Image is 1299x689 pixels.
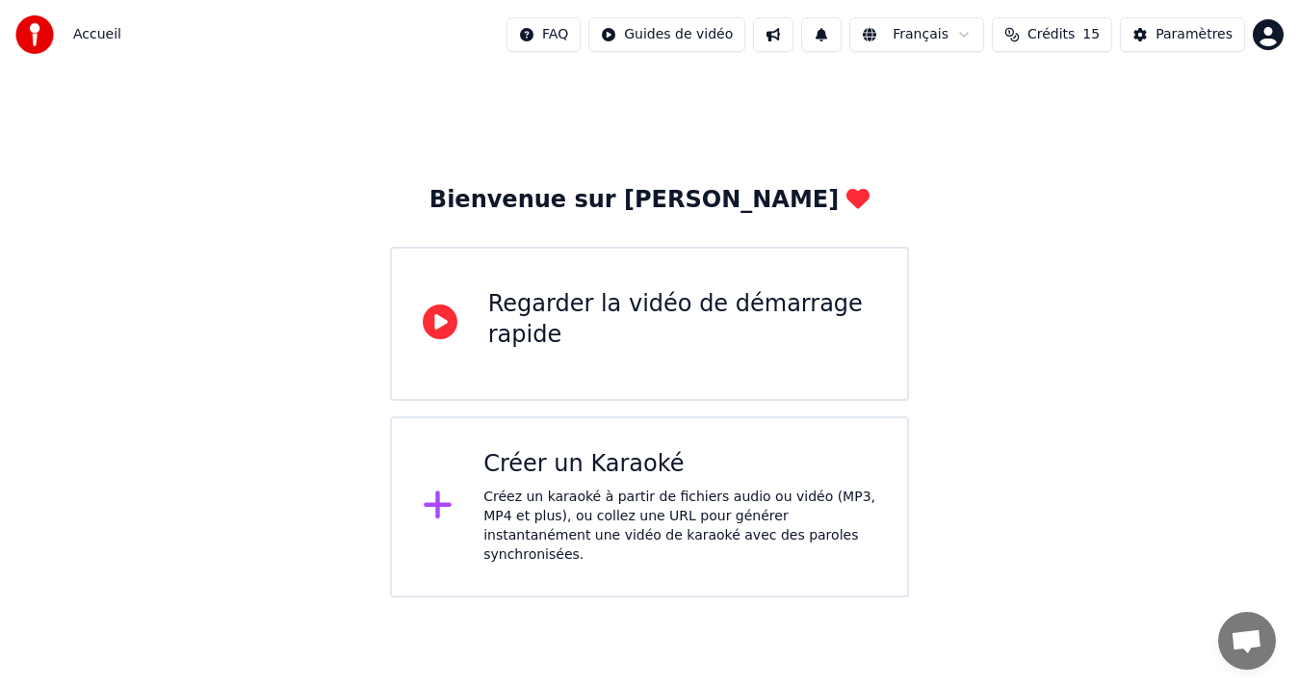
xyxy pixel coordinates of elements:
[73,25,121,44] nav: breadcrumb
[483,488,876,565] div: Créez un karaoké à partir de fichiers audio ou vidéo (MP3, MP4 et plus), ou collez une URL pour g...
[992,17,1112,52] button: Crédits15
[1082,25,1100,44] span: 15
[1156,25,1233,44] div: Paramètres
[73,25,121,44] span: Accueil
[507,17,581,52] button: FAQ
[1120,17,1245,52] button: Paramètres
[483,449,876,480] div: Créer un Karaoké
[15,15,54,54] img: youka
[1027,25,1075,44] span: Crédits
[1218,612,1276,670] div: Ouvrir le chat
[429,185,870,216] div: Bienvenue sur [PERSON_NAME]
[488,289,877,351] div: Regarder la vidéo de démarrage rapide
[588,17,745,52] button: Guides de vidéo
